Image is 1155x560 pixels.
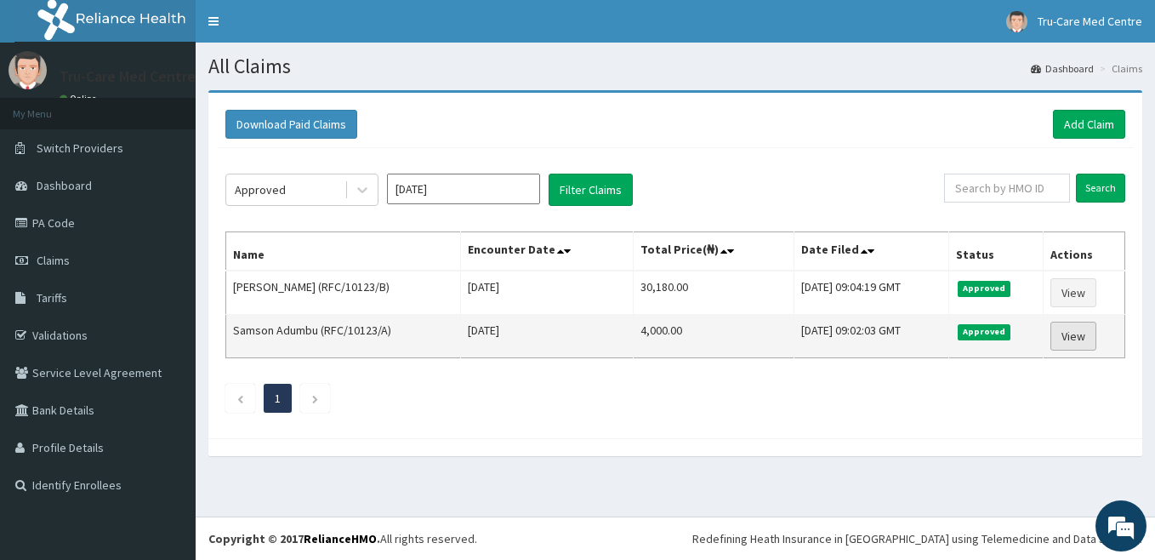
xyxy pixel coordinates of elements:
[958,324,1011,340] span: Approved
[1053,110,1125,139] a: Add Claim
[460,271,634,315] td: [DATE]
[944,174,1070,203] input: Search by HMO ID
[460,232,634,271] th: Encounter Date
[1076,174,1125,203] input: Search
[948,232,1043,271] th: Status
[1050,322,1096,351] a: View
[236,391,244,406] a: Previous page
[37,178,92,193] span: Dashboard
[275,391,281,406] a: Page 1 is your current page
[794,315,948,358] td: [DATE] 09:02:03 GMT
[226,315,461,358] td: Samson Adumbu (RFC/10123/A)
[1095,61,1142,76] li: Claims
[208,55,1142,77] h1: All Claims
[1006,11,1027,32] img: User Image
[692,530,1142,547] div: Redefining Heath Insurance in [GEOGRAPHIC_DATA] using Telemedicine and Data Science!
[226,271,461,315] td: [PERSON_NAME] (RFC/10123/B)
[60,69,196,84] p: Tru-Care Med Centre
[37,290,67,306] span: Tariffs
[60,93,100,105] a: Online
[37,140,123,156] span: Switch Providers
[634,271,794,315] td: 30,180.00
[1031,61,1094,76] a: Dashboard
[1050,278,1096,307] a: View
[958,281,1011,296] span: Approved
[9,51,47,89] img: User Image
[794,271,948,315] td: [DATE] 09:04:19 GMT
[387,174,540,204] input: Select Month and Year
[549,174,633,206] button: Filter Claims
[304,531,377,546] a: RelianceHMO
[1038,14,1142,29] span: Tru-Care Med Centre
[634,315,794,358] td: 4,000.00
[208,531,380,546] strong: Copyright © 2017 .
[460,315,634,358] td: [DATE]
[311,391,319,406] a: Next page
[196,517,1155,560] footer: All rights reserved.
[1043,232,1124,271] th: Actions
[634,232,794,271] th: Total Price(₦)
[235,181,286,198] div: Approved
[37,253,70,268] span: Claims
[225,110,357,139] button: Download Paid Claims
[794,232,948,271] th: Date Filed
[226,232,461,271] th: Name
